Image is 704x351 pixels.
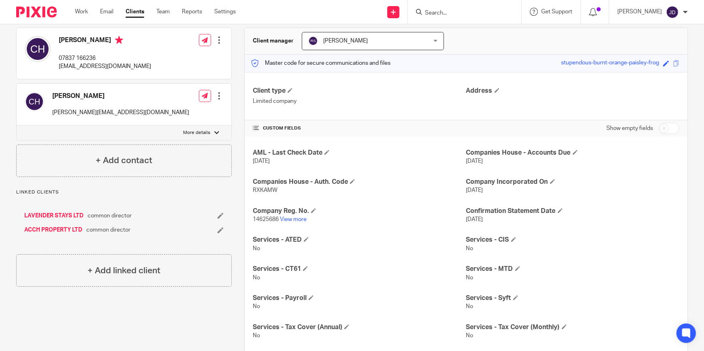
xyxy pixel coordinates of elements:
div: stupendous-burnt-orange-paisley-frog [561,59,659,68]
a: Settings [214,8,236,16]
span: [DATE] [466,217,483,222]
h4: Services - CIS [466,236,679,244]
span: [PERSON_NAME] [323,38,368,44]
span: No [466,246,474,251]
h4: + Add contact [96,154,152,167]
i: Primary [115,36,123,44]
img: svg%3E [308,36,318,46]
h4: AML - Last Check Date [253,149,466,157]
span: [DATE] [253,158,270,164]
p: 07837 166236 [59,54,151,62]
h4: Companies House - Auth. Code [253,178,466,186]
span: No [466,333,474,338]
h4: Companies House - Accounts Due [466,149,679,157]
h4: Services - Payroll [253,294,466,302]
h4: Address [466,87,679,95]
p: [EMAIL_ADDRESS][DOMAIN_NAME] [59,62,151,70]
a: Clients [126,8,144,16]
span: [DATE] [466,158,483,164]
img: svg%3E [25,92,44,111]
p: Linked clients [16,189,232,196]
p: [PERSON_NAME] [617,8,662,16]
a: Email [100,8,113,16]
span: common director [86,226,130,234]
a: Work [75,8,88,16]
span: No [253,333,260,338]
img: Pixie [16,6,57,17]
h4: Services - Tax Cover (Monthly) [466,323,679,332]
span: No [466,275,474,281]
span: No [253,246,260,251]
h4: Services - Syft [466,294,679,302]
p: Master code for secure communications and files [251,59,390,67]
h4: Company Incorporated On [466,178,679,186]
span: No [466,304,474,309]
span: [DATE] [466,187,483,193]
h4: Services - CT61 [253,265,466,273]
h4: Confirmation Statement Date [466,207,679,215]
a: View more [280,217,307,222]
h4: Company Reg. No. [253,207,466,215]
h4: Client type [253,87,466,95]
label: Show empty fields [606,124,653,132]
input: Search [424,10,497,17]
span: RXKAMW [253,187,277,193]
span: Get Support [541,9,572,15]
h4: CUSTOM FIELDS [253,125,466,132]
h4: + Add linked client [87,264,160,277]
a: Team [156,8,170,16]
a: ACCH PROPERTY LTD [24,226,82,234]
img: svg%3E [666,6,679,19]
a: Reports [182,8,202,16]
span: common director [87,212,132,220]
h4: Services - Tax Cover (Annual) [253,323,466,332]
a: LAVENDER STAYS LTD [24,212,83,220]
h3: Client manager [253,37,294,45]
img: svg%3E [25,36,51,62]
p: [PERSON_NAME][EMAIL_ADDRESS][DOMAIN_NAME] [52,108,189,117]
h4: Services - ATED [253,236,466,244]
p: Limited company [253,97,466,105]
h4: [PERSON_NAME] [59,36,151,46]
span: 14625686 [253,217,279,222]
h4: [PERSON_NAME] [52,92,189,100]
span: No [253,304,260,309]
p: More details [183,130,210,136]
h4: Services - MTD [466,265,679,273]
span: No [253,275,260,281]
